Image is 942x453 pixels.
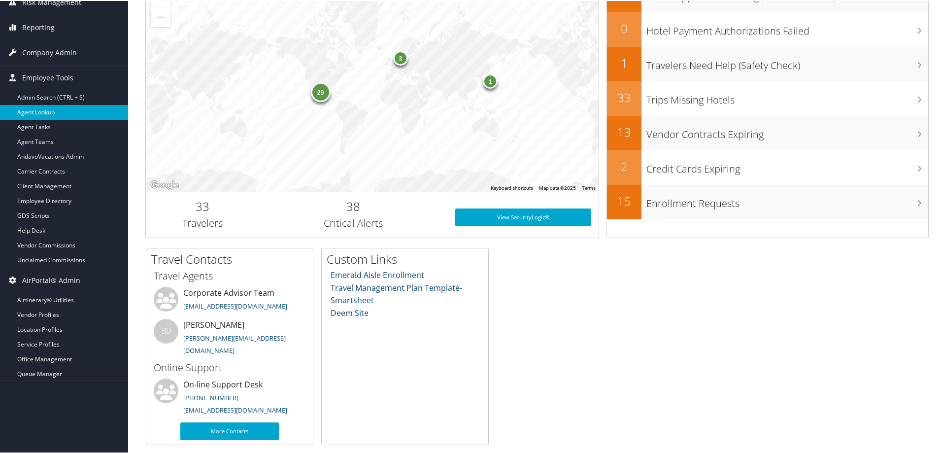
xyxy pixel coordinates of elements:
h3: Vendor Contracts Expiring [646,122,928,140]
span: Map data ©2025 [539,184,576,190]
div: 29 [310,81,330,101]
li: On-line Support Desk [149,378,310,418]
a: Terms (opens in new tab) [582,184,596,190]
a: [PERSON_NAME][EMAIL_ADDRESS][DOMAIN_NAME] [183,333,286,354]
h2: 38 [267,197,440,214]
img: Google [148,178,181,191]
button: Keyboard shortcuts [491,184,533,191]
div: 1 [483,72,498,87]
div: BD [154,318,178,343]
h2: Custom Links [327,250,488,267]
div: 3 [393,50,407,65]
h3: Critical Alerts [267,215,440,229]
a: [EMAIL_ADDRESS][DOMAIN_NAME] [183,405,287,414]
a: More Contacts [180,421,279,439]
a: Open this area in Google Maps (opens a new window) [148,178,181,191]
h3: Travelers [153,215,252,229]
a: [PHONE_NUMBER] [183,392,238,401]
h3: Hotel Payment Authorizations Failed [646,18,928,37]
a: 33Trips Missing Hotels [607,80,928,115]
span: Employee Tools [22,65,73,89]
h3: Credit Cards Expiring [646,156,928,175]
li: Corporate Advisor Team [149,286,310,318]
a: Travel Management Plan Template- Smartsheet [331,281,462,305]
h2: 15 [607,192,641,209]
a: 1Travelers Need Help (Safety Check) [607,46,928,80]
h2: 13 [607,123,641,139]
h2: Travel Contacts [151,250,313,267]
h2: 0 [607,19,641,36]
h3: Online Support [154,360,305,374]
a: 13Vendor Contracts Expiring [607,115,928,149]
h2: 2 [607,157,641,174]
a: 0Hotel Payment Authorizations Failed [607,11,928,46]
li: [PERSON_NAME] [149,318,310,358]
button: Zoom out [151,6,170,26]
a: View SecurityLogic® [455,208,591,225]
h3: Trips Missing Hotels [646,87,928,106]
h3: Enrollment Requests [646,191,928,209]
h2: 33 [607,88,641,105]
a: Emerald Aisle Enrollment [331,269,424,279]
a: Deem Site [331,307,369,317]
span: AirPortal® Admin [22,267,80,292]
a: 2Credit Cards Expiring [607,149,928,184]
a: [EMAIL_ADDRESS][DOMAIN_NAME] [183,301,287,310]
span: Reporting [22,14,55,39]
h2: 1 [607,54,641,70]
h3: Travel Agents [154,268,305,282]
h2: 33 [153,197,252,214]
a: 15Enrollment Requests [607,184,928,218]
span: Company Admin [22,39,77,64]
h3: Travelers Need Help (Safety Check) [646,53,928,71]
